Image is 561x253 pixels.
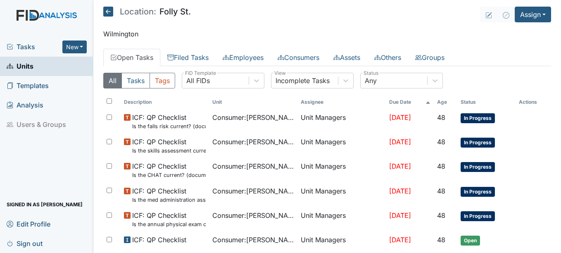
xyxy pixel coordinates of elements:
span: ICF: QP Checklist [132,235,186,245]
div: All FIDs [186,76,210,86]
th: Toggle SortBy [434,95,457,109]
span: Consumer : [PERSON_NAME] [212,137,294,147]
button: Assign [515,7,551,22]
span: In Progress [461,211,495,221]
a: Consumers [271,49,326,66]
a: Filed Tasks [160,49,216,66]
span: [DATE] [389,211,411,220]
span: Signed in as [PERSON_NAME] [7,198,83,211]
button: Tags [150,73,175,88]
span: In Progress [461,113,495,123]
span: [DATE] [389,236,411,244]
td: Unit Managers [297,109,386,134]
small: Is the falls risk current? (document the date in the comment section) [132,122,206,130]
a: Open Tasks [103,49,160,66]
small: Is the skills assessment current? (document the date in the comment section) [132,147,206,155]
td: Unit Managers [297,207,386,232]
span: 48 [437,113,445,122]
span: 48 [437,162,445,170]
td: Unit Managers [297,232,386,249]
span: [DATE] [389,113,411,122]
span: Edit Profile [7,217,50,230]
span: Consumer : [PERSON_NAME] [212,235,294,245]
a: Employees [216,49,271,66]
button: All [103,73,122,88]
span: ICF: QP Checklist Is the annual physical exam current? (document the date in the comment section) [132,210,206,228]
td: Unit Managers [297,134,386,158]
a: Others [367,49,408,66]
span: In Progress [461,187,495,197]
button: Tasks [121,73,150,88]
div: Incomplete Tasks [276,76,330,86]
div: Any [365,76,377,86]
td: Unit Managers [297,183,386,207]
span: ICF: QP Checklist Is the CHAT current? (document the date in the comment section) [132,161,206,179]
span: 48 [437,211,445,220]
span: Consumer : [PERSON_NAME] [212,112,294,122]
h5: Folly St. [103,7,191,17]
span: [DATE] [389,187,411,195]
th: Toggle SortBy [209,95,297,109]
small: Is the annual physical exam current? (document the date in the comment section) [132,220,206,228]
span: ICF: QP Checklist Is the med administration assessment current? (document the date in the comment... [132,186,206,204]
th: Toggle SortBy [121,95,209,109]
span: Consumer : [PERSON_NAME] [212,161,294,171]
span: Units [7,60,33,73]
small: Is the med administration assessment current? (document the date in the comment section) [132,196,206,204]
span: In Progress [461,162,495,172]
a: Groups [408,49,452,66]
th: Actions [516,95,551,109]
span: ICF: QP Checklist Is the skills assessment current? (document the date in the comment section) [132,137,206,155]
span: Consumer : [PERSON_NAME] [212,186,294,196]
span: Location: [120,7,156,16]
input: Toggle All Rows Selected [107,98,112,104]
span: 48 [437,187,445,195]
span: Consumer : [PERSON_NAME] [212,210,294,220]
span: [DATE] [389,138,411,146]
small: Is the CHAT current? (document the date in the comment section) [132,171,206,179]
span: In Progress [461,138,495,148]
span: [DATE] [389,162,411,170]
p: Wilmington [103,29,551,39]
span: Analysis [7,99,43,112]
a: Tasks [7,42,62,52]
span: Templates [7,79,49,92]
a: Assets [326,49,367,66]
th: Toggle SortBy [386,95,434,109]
span: 48 [437,138,445,146]
span: 48 [437,236,445,244]
span: Sign out [7,237,43,250]
th: Toggle SortBy [457,95,516,109]
span: Open [461,236,480,246]
span: ICF: QP Checklist Is the falls risk current? (document the date in the comment section) [132,112,206,130]
th: Assignee [297,95,386,109]
div: Type filter [103,73,175,88]
button: New [62,41,87,53]
td: Unit Managers [297,158,386,182]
